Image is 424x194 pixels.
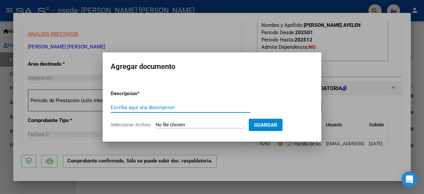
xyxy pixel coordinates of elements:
div: Open Intercom Messenger [401,171,417,187]
span: Seleccionar Archivo [111,122,151,127]
h2: Agregar documento [111,60,313,73]
button: Guardar [249,119,283,131]
p: Descripcion [111,90,172,97]
span: Guardar [254,122,277,128]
